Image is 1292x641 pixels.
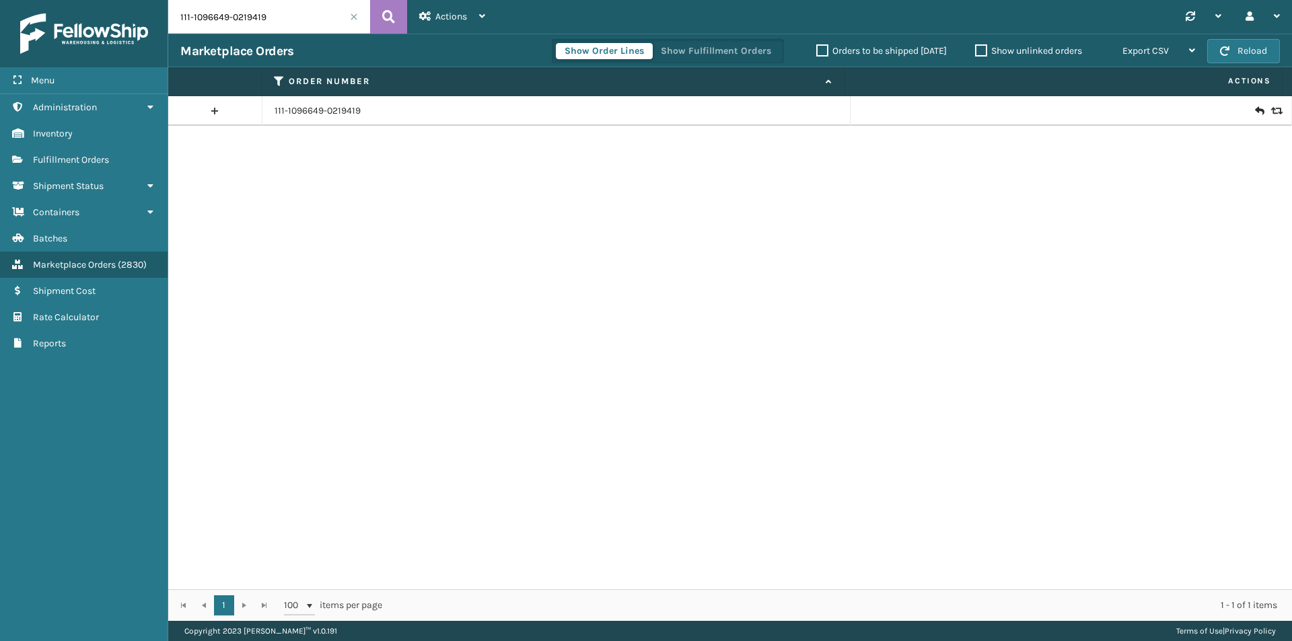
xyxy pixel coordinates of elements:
[33,338,66,349] span: Reports
[33,233,67,244] span: Batches
[20,13,148,54] img: logo
[33,311,99,323] span: Rate Calculator
[1225,626,1276,636] a: Privacy Policy
[33,206,79,218] span: Containers
[401,599,1277,612] div: 1 - 1 of 1 items
[118,259,147,270] span: ( 2830 )
[184,621,337,641] p: Copyright 2023 [PERSON_NAME]™ v 1.0.191
[816,45,947,56] label: Orders to be shipped [DATE]
[275,104,361,118] a: 111-1096649-0219419
[284,599,304,612] span: 100
[33,102,97,113] span: Administration
[284,595,382,615] span: items per page
[1255,104,1263,118] i: Create Return Label
[975,45,1082,56] label: Show unlinked orders
[33,180,104,192] span: Shipment Status
[214,595,234,615] a: 1
[180,43,293,59] h3: Marketplace Orders
[1176,621,1276,641] div: |
[1271,106,1279,116] i: Replace
[1176,626,1223,636] a: Terms of Use
[1122,45,1169,56] span: Export CSV
[652,43,780,59] button: Show Fulfillment Orders
[1207,39,1280,63] button: Reload
[31,75,55,86] span: Menu
[33,285,96,297] span: Shipment Cost
[289,75,819,87] label: Order Number
[435,11,467,22] span: Actions
[849,70,1279,92] span: Actions
[33,128,73,139] span: Inventory
[33,154,109,165] span: Fulfillment Orders
[33,259,116,270] span: Marketplace Orders
[556,43,653,59] button: Show Order Lines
